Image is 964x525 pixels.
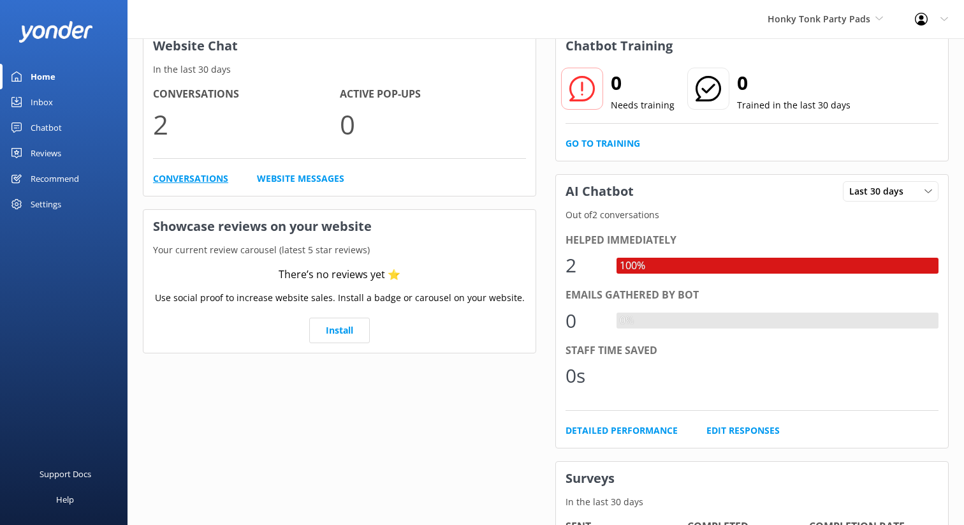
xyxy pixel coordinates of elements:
div: 0 [566,306,604,336]
div: Inbox [31,89,53,115]
div: Recommend [31,166,79,191]
p: Trained in the last 30 days [737,98,851,112]
p: 2 [153,103,340,145]
h3: AI Chatbot [556,175,643,208]
span: Honky Tonk Party Pads [768,13,870,25]
div: Home [31,64,55,89]
p: Out of 2 conversations [556,208,948,222]
h2: 0 [611,68,675,98]
h4: Conversations [153,86,340,103]
h2: 0 [737,68,851,98]
div: Settings [31,191,61,217]
p: 0 [340,103,527,145]
a: Website Messages [257,172,344,186]
div: 0% [617,313,637,329]
p: Needs training [611,98,675,112]
div: Staff time saved [566,343,938,359]
h3: Showcase reviews on your website [143,210,536,243]
h3: Surveys [556,462,948,495]
a: Go to Training [566,137,640,151]
div: Emails gathered by bot [566,287,938,304]
div: Helped immediately [566,232,938,249]
h4: Active Pop-ups [340,86,527,103]
h3: Website Chat [143,29,536,63]
h3: Chatbot Training [556,29,682,63]
p: In the last 30 days [143,63,536,77]
span: Last 30 days [849,184,911,198]
p: Your current review carousel (latest 5 star reviews) [143,243,536,257]
img: yonder-white-logo.png [19,21,92,42]
div: 0s [566,360,604,391]
a: Install [309,318,370,343]
p: In the last 30 days [556,495,948,509]
div: There’s no reviews yet ⭐ [279,267,400,283]
div: 100% [617,258,648,274]
a: Conversations [153,172,228,186]
div: Chatbot [31,115,62,140]
p: Use social proof to increase website sales. Install a badge or carousel on your website. [155,291,525,305]
div: 2 [566,250,604,281]
div: Support Docs [40,461,91,487]
div: Help [56,487,74,512]
div: Reviews [31,140,61,166]
a: Edit Responses [706,424,780,438]
a: Detailed Performance [566,424,678,438]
